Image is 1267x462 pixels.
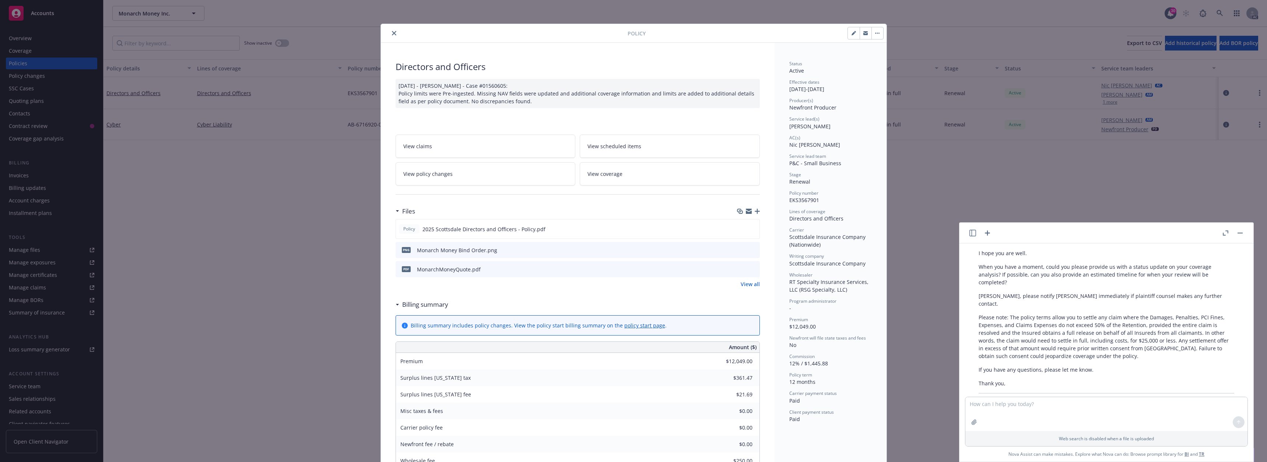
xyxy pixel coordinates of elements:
span: Effective dates [789,79,819,85]
div: Directors and Officers [396,60,760,73]
button: close [390,29,399,38]
input: 0.00 [709,439,757,450]
button: download file [738,265,744,273]
span: Commission [789,353,815,359]
span: View policy changes [403,170,453,178]
span: Nic [PERSON_NAME] [789,141,840,148]
div: Monarch Money Bind Order.png [417,246,497,254]
span: Nova Assist can make mistakes. Explore what Nova can do: Browse prompt library for and [962,447,1250,462]
button: preview file [750,246,757,254]
span: Writing company [789,253,824,259]
span: Misc taxes & fees [400,407,443,414]
a: View policy changes [396,162,576,185]
h3: Billing summary [402,300,448,309]
input: 0.00 [709,372,757,383]
button: preview file [750,225,757,233]
span: 12% / $1,445.88 [789,360,828,367]
a: policy start page [624,322,665,329]
span: pdf [402,266,411,272]
a: BI [1184,451,1189,457]
span: Scottsdale Insurance Company (Nationwide) [789,233,867,248]
span: View claims [403,142,432,150]
input: 0.00 [709,422,757,433]
span: Premium [789,316,808,323]
span: View scheduled items [587,142,641,150]
span: - [789,305,791,312]
div: [DATE] - [DATE] [789,79,872,93]
span: [PERSON_NAME] [789,123,831,130]
span: Active [789,67,804,74]
span: Premium [400,358,423,365]
span: Surplus lines [US_STATE] fee [400,391,471,398]
p: Web search is disabled when a file is uploaded [970,435,1243,442]
span: Policy [628,29,646,37]
span: Carrier payment status [789,390,837,396]
a: View all [741,280,760,288]
span: Amount ($) [729,343,757,351]
input: 0.00 [709,406,757,417]
span: Service lead team [789,153,826,159]
p: Please note: The policy terms allow you to settle any claim where the Damages, Penalties, PCI Fin... [979,313,1234,360]
input: 0.00 [709,356,757,367]
span: Wholesaler [789,272,813,278]
div: Files [396,206,415,216]
span: Policy term [789,372,812,378]
span: Scottsdale Insurance Company [789,260,866,267]
span: AC(s) [789,135,800,141]
span: Paid [789,397,800,404]
span: 12 months [789,378,815,385]
p: I hope you are well. [979,249,1234,257]
span: Carrier [789,227,804,233]
span: No [789,341,796,348]
a: TR [1199,451,1204,457]
button: download file [738,246,744,254]
div: MonarchMoneyQuote.pdf [417,265,481,273]
span: Stage [789,171,801,178]
p: If you have any questions, please let me know. [979,366,1234,374]
h3: Files [402,206,415,216]
span: Producer(s) [789,97,813,104]
span: Renewal [789,178,810,185]
input: 0.00 [709,389,757,400]
span: Newfront Producer [789,104,836,111]
div: Billing summary includes policy changes. View the policy start billing summary on the . [411,322,667,329]
span: EKS3567901 [789,197,819,204]
span: png [402,247,411,253]
a: View claims [396,135,576,158]
span: Newfront fee / rebate [400,441,454,448]
button: preview file [750,265,757,273]
span: Carrier policy fee [400,424,443,431]
span: Service lead(s) [789,116,819,122]
span: Status [789,60,802,67]
span: Paid [789,416,800,423]
span: $12,049.00 [789,323,816,330]
a: View scheduled items [580,135,760,158]
span: View coverage [587,170,622,178]
span: 2025 Scottsdale Directors and Officers - Policy.pdf [422,225,545,233]
span: Surplus lines [US_STATE] tax [400,374,471,381]
div: Billing summary [396,300,448,309]
a: View coverage [580,162,760,185]
button: download file [738,225,744,233]
span: Lines of coverage [789,208,825,215]
span: Policy number [789,190,818,196]
p: Thank you, [979,379,1234,387]
p: [PERSON_NAME], please notify [PERSON_NAME] immediately if plaintiff counsel makes any further con... [979,292,1234,308]
p: When you have a moment, could you please provide us with a status update on your coverage analysi... [979,263,1234,286]
span: Program administrator [789,298,836,304]
span: RT Specialty Insurance Services, LLC (RSG Specialty, LLC) [789,278,870,293]
div: [DATE] - [PERSON_NAME] - Case #01560605: Policy limits were Pre-ingested. Missing NAV fields were... [396,79,760,108]
span: Newfront will file state taxes and fees [789,335,866,341]
span: Client payment status [789,409,834,415]
span: P&C - Small Business [789,160,841,167]
span: Policy [402,226,417,232]
span: Directors and Officers [789,215,843,222]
